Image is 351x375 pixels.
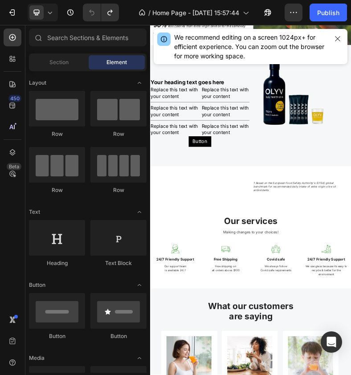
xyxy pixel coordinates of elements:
[310,4,347,21] button: Publish
[90,130,147,138] div: Row
[29,208,40,216] span: Text
[113,302,151,319] p: Button
[132,278,147,292] span: Toggle open
[90,259,147,267] div: Text Block
[8,95,21,102] div: 450
[132,351,147,365] span: Toggle open
[29,332,85,340] div: Button
[29,354,45,362] span: Media
[321,331,342,353] div: Open Intercom Messenger
[29,186,85,194] div: Row
[102,297,162,325] button: <p>Button</p>
[29,29,147,46] input: Search Sections & Elements
[135,260,264,297] div: Replace this text with your content
[83,4,119,21] div: Undo/Redo
[106,58,127,66] span: Element
[132,205,147,219] span: Toggle open
[317,8,339,17] div: Publish
[135,212,264,248] div: Replace this text with your content
[29,281,45,289] span: Button
[132,76,147,90] span: Toggle open
[49,58,69,66] span: Section
[174,33,328,61] div: We recommend editing on a screen 1024px+ for efficient experience. You can zoom out the browser f...
[90,332,147,340] div: Button
[90,186,147,194] div: Row
[29,130,85,138] div: Row
[135,163,264,200] div: Replace this text with your content
[150,25,351,375] iframe: Design area
[7,163,21,170] div: Beta
[152,8,239,17] span: Home Page - [DATE] 15:57:44
[29,259,85,267] div: Heading
[148,8,151,17] span: /
[29,79,46,87] span: Layout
